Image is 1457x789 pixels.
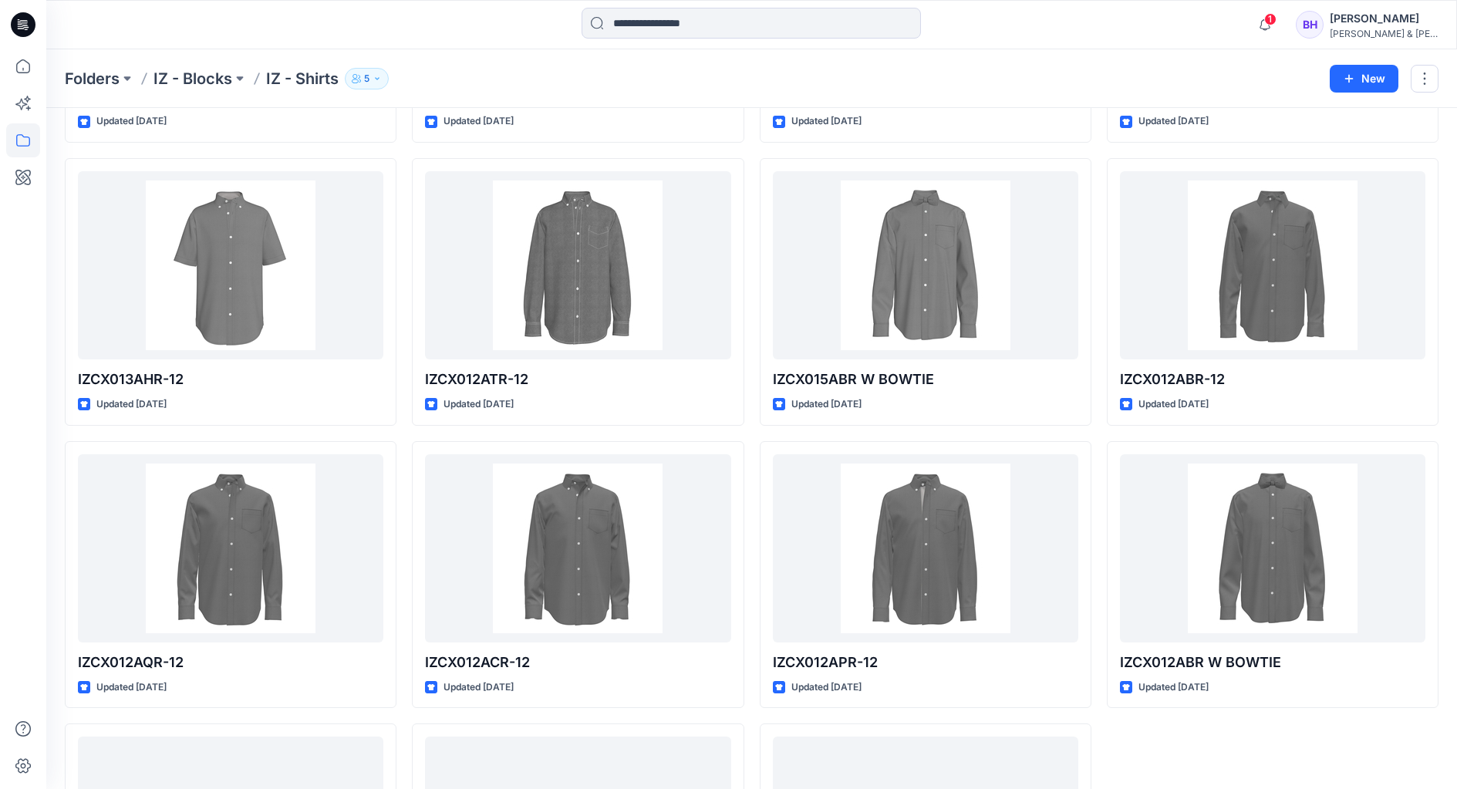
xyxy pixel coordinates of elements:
[425,171,730,359] a: IZCX012ATR-12
[1264,13,1277,25] span: 1
[96,396,167,413] p: Updated [DATE]
[773,171,1078,359] a: IZCX015ABR W BOWTIE
[1296,11,1324,39] div: BH
[444,113,514,130] p: Updated [DATE]
[773,652,1078,673] p: IZCX012APR-12
[773,369,1078,390] p: IZCX015ABR W BOWTIE
[78,652,383,673] p: IZCX012AQR-12
[266,68,339,89] p: IZ - Shirts
[78,171,383,359] a: IZCX013AHR-12
[1138,396,1209,413] p: Updated [DATE]
[1330,65,1398,93] button: New
[791,113,862,130] p: Updated [DATE]
[444,679,514,696] p: Updated [DATE]
[78,454,383,642] a: IZCX012AQR-12
[1138,113,1209,130] p: Updated [DATE]
[1120,171,1425,359] a: IZCX012ABR-12
[153,68,232,89] a: IZ - Blocks
[65,68,120,89] a: Folders
[1120,454,1425,642] a: IZCX012ABR W BOWTIE
[425,454,730,642] a: IZCX012ACR-12
[444,396,514,413] p: Updated [DATE]
[1330,9,1438,28] div: [PERSON_NAME]
[1120,652,1425,673] p: IZCX012ABR W BOWTIE
[345,68,389,89] button: 5
[1138,679,1209,696] p: Updated [DATE]
[364,70,369,87] p: 5
[78,369,383,390] p: IZCX013AHR-12
[425,652,730,673] p: IZCX012ACR-12
[1330,28,1438,39] div: [PERSON_NAME] & [PERSON_NAME]
[96,113,167,130] p: Updated [DATE]
[425,369,730,390] p: IZCX012ATR-12
[791,396,862,413] p: Updated [DATE]
[773,454,1078,642] a: IZCX012APR-12
[96,679,167,696] p: Updated [DATE]
[791,679,862,696] p: Updated [DATE]
[1120,369,1425,390] p: IZCX012ABR-12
